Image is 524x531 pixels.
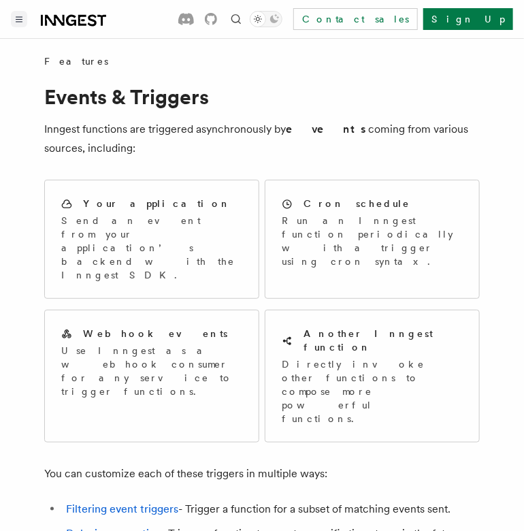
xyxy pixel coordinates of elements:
[66,502,178,515] a: Filtering event triggers
[265,180,480,299] a: Cron scheduleRun an Inngest function periodically with a trigger using cron syntax.
[304,197,410,210] h2: Cron schedule
[293,8,418,30] a: Contact sales
[423,8,513,30] a: Sign Up
[44,84,480,109] h1: Events & Triggers
[250,11,282,27] button: Toggle dark mode
[282,357,463,425] p: Directly invoke other functions to compose more powerful functions.
[304,327,463,354] h2: Another Inngest function
[265,310,480,442] a: Another Inngest functionDirectly invoke other functions to compose more powerful functions.
[11,11,27,27] button: Toggle navigation
[44,464,480,483] p: You can customize each of these triggers in multiple ways:
[62,500,480,519] li: - Trigger a function for a subset of matching events sent.
[44,54,108,68] span: Features
[61,344,242,398] p: Use Inngest as a webhook consumer for any service to trigger functions.
[44,310,259,442] a: Webhook eventsUse Inngest as a webhook consumer for any service to trigger functions.
[83,197,231,210] h2: Your application
[286,123,368,135] strong: events
[44,120,480,158] p: Inngest functions are triggered asynchronously by coming from various sources, including:
[228,11,244,27] button: Find something...
[83,327,228,340] h2: Webhook events
[61,214,242,282] p: Send an event from your application’s backend with the Inngest SDK.
[282,214,463,268] p: Run an Inngest function periodically with a trigger using cron syntax.
[44,180,259,299] a: Your applicationSend an event from your application’s backend with the Inngest SDK.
